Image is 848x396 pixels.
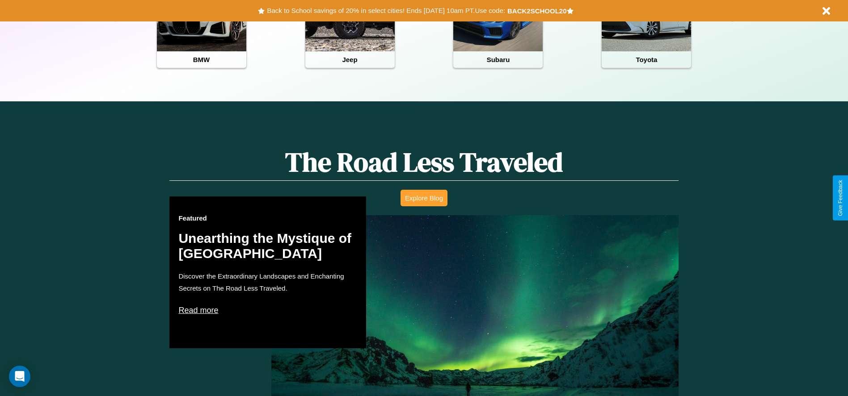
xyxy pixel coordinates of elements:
div: Give Feedback [837,180,844,216]
button: Explore Blog [401,190,447,206]
div: Open Intercom Messenger [9,366,30,387]
h3: Featured [178,214,357,222]
h4: Subaru [453,51,543,68]
p: Discover the Extraordinary Landscapes and Enchanting Secrets on The Road Less Traveled. [178,270,357,294]
h4: Jeep [305,51,395,68]
b: BACK2SCHOOL20 [507,7,567,15]
h4: BMW [157,51,246,68]
h1: The Road Less Traveled [169,144,678,181]
h4: Toyota [602,51,691,68]
button: Back to School savings of 20% in select cities! Ends [DATE] 10am PT.Use code: [265,4,507,17]
h2: Unearthing the Mystique of [GEOGRAPHIC_DATA] [178,231,357,261]
p: Read more [178,303,357,317]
